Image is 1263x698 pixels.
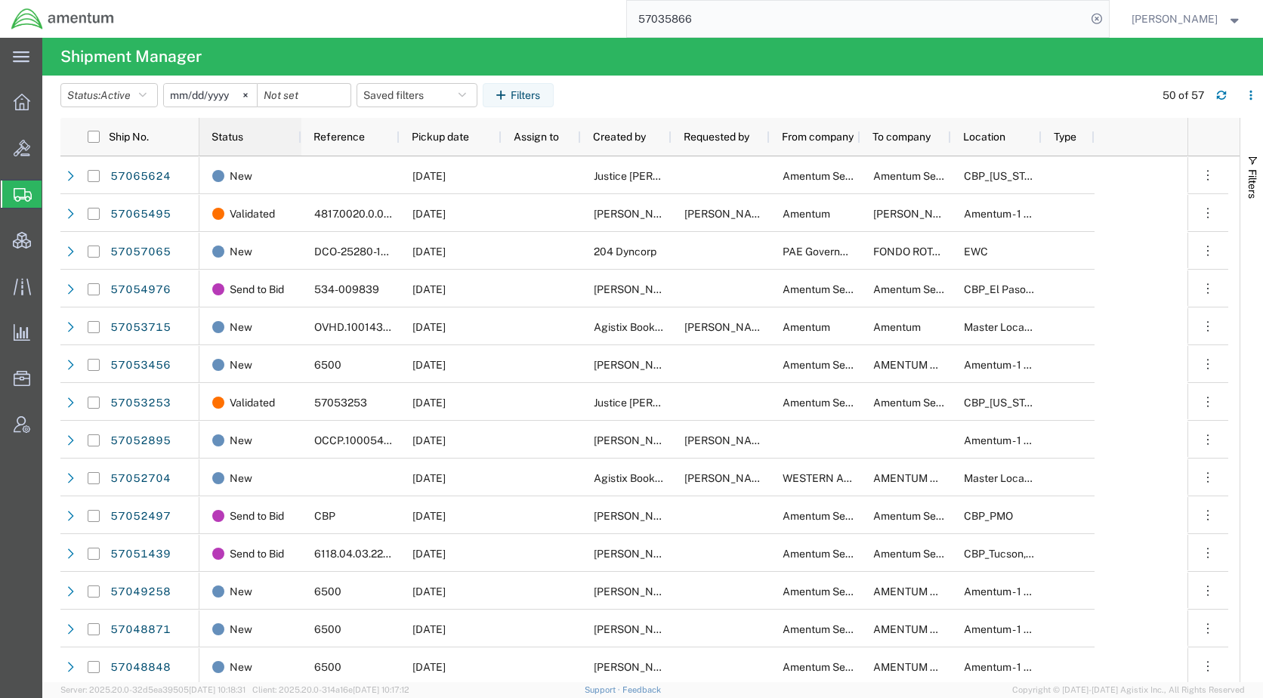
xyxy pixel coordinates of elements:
span: New [230,233,252,270]
span: Send to Bid [230,497,284,535]
input: Not set [164,84,257,107]
a: 57054976 [110,278,171,302]
span: 204 Dyncorp [594,246,656,258]
span: Assign to [514,131,559,143]
span: Kent Gilman [1132,11,1218,27]
span: Tony Chavez [684,472,770,484]
span: Robin McVicker [873,208,959,220]
span: CBP_Oklahoma City, OK_NATC_OPS [964,397,1180,409]
span: Ship No. [109,131,149,143]
span: 534-009839 [314,283,379,295]
span: Filters [1246,169,1258,199]
h4: Shipment Manager [60,38,202,76]
span: Amentum - 1 gcp [964,661,1042,673]
span: 4817.0020.0.00.UUUUUU.00.00000 [314,208,490,220]
span: AMENTUM SERVICES [873,661,981,673]
span: From company [782,131,854,143]
span: Created by [593,131,646,143]
span: Agistix Booking [594,321,670,333]
span: Amentum Services, Inc [873,548,984,560]
span: DCO-25280-169242 [314,246,413,258]
button: [PERSON_NAME] [1131,10,1243,28]
span: Alta Gracia Reyna [684,321,770,333]
span: New [230,459,252,497]
a: 57065495 [110,202,171,227]
input: Search for shipment number, reference number [627,1,1086,37]
span: AMENTUM SERVICES [873,623,981,635]
a: 57065624 [110,165,171,189]
span: Charles Serrano [594,283,680,295]
span: 10/08/2025 [412,548,446,560]
span: PAE Government Services, Inc. [783,246,931,258]
span: Amentum - 1 gcp [964,208,1042,220]
span: AMENTUM SERVICES [873,359,981,371]
span: Amentum Services [783,661,874,673]
span: Tina Meyers [684,208,770,220]
span: 10/08/2025 [412,283,446,295]
span: New [230,308,252,346]
span: Master Location [964,321,1042,333]
span: OCCP.100054.00000 [314,434,420,446]
span: Verona Brown [594,434,680,446]
span: Quincy Gann [594,623,680,635]
a: 57048848 [110,656,171,680]
span: 6118.04.03.2219.WTU.0000 [314,548,449,560]
span: CBP_El Paso, TX_NLS_EFO [964,283,1138,295]
span: Active [100,89,131,101]
span: WESTERN AMERICAN SPECIALTIES [783,472,962,484]
span: 10/07/2025 [412,623,446,635]
a: Feedback [622,685,661,694]
span: Master Location [964,472,1042,484]
span: Amentum [783,321,830,333]
span: 10/07/2025 [412,585,446,598]
span: Client: 2025.20.0-314a16e [252,685,409,694]
span: Justice Milliganhill [594,397,715,409]
a: 57051439 [110,542,171,567]
span: Send to Bid [230,535,284,573]
span: Amentum Services, Inc [873,170,984,182]
span: Amentum Services, Inc [783,510,894,522]
span: Amentum - 1 gcp [964,359,1042,371]
span: New [230,157,252,195]
span: Copyright © [DATE]-[DATE] Agistix Inc., All Rights Reserved [1012,684,1245,696]
a: 57052895 [110,429,171,453]
span: Status [212,131,243,143]
span: Justice Milliganhill [594,170,715,182]
span: 10/07/2025 [412,472,446,484]
button: Filters [483,83,554,107]
span: Quincy Gann [594,359,680,371]
span: 10/07/2025 [412,661,446,673]
span: CBP_PMO [964,510,1013,522]
a: 57049258 [110,580,171,604]
span: Validated [230,384,275,422]
span: AMENTUM SERVICES [873,585,981,598]
a: Support [585,685,622,694]
span: Requested by [684,131,749,143]
span: Pickup date [412,131,469,143]
span: 6500 [314,623,341,635]
a: 57053253 [110,391,171,415]
span: OVHD.100143.00000 [314,321,419,333]
span: Amentum Services [783,359,874,371]
span: 6500 [314,585,341,598]
span: Type [1054,131,1076,143]
a: 57052497 [110,505,171,529]
span: AMENTUM SERVICES [873,472,981,484]
span: Steven Alcott [594,510,680,522]
span: Amentum Services, Inc [783,548,894,560]
span: Location [963,131,1005,143]
a: 57048871 [110,618,171,642]
span: 10/09/2025 [412,208,446,220]
span: 10/07/2025 [412,321,446,333]
span: Amentum - 1 com [964,434,1045,446]
span: [DATE] 10:17:12 [353,685,409,694]
span: Quincy Gann [594,585,680,598]
span: Amentum Services [783,585,874,598]
span: Amentum Services, Inc [783,283,894,295]
span: Amentum Services, Inc [873,283,984,295]
span: New [230,648,252,686]
span: Quincy Gann [594,661,680,673]
span: 10/10/2025 [412,510,446,522]
span: Agistix Booking [594,472,670,484]
a: 57057065 [110,240,171,264]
